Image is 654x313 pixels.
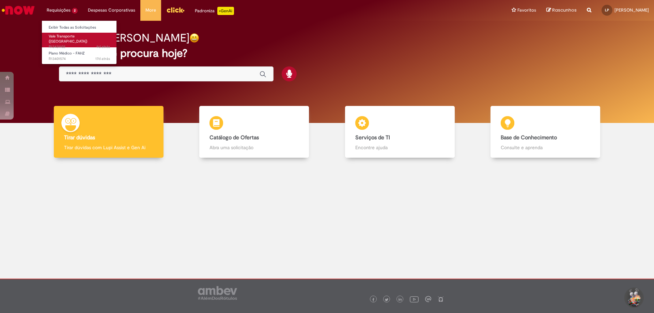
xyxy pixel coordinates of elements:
[605,8,609,12] span: LP
[42,33,117,47] a: Aberto R13431102 : Vale Transporte (VT)
[195,7,234,15] div: Padroniza
[385,298,388,301] img: logo_footer_twitter.png
[209,134,259,141] b: Catálogo de Ofertas
[355,144,445,151] p: Encontre ajuda
[410,295,419,303] img: logo_footer_youtube.png
[438,296,444,302] img: logo_footer_naosei.png
[36,106,182,158] a: Tirar dúvidas Tirar dúvidas com Lupi Assist e Gen Ai
[95,56,110,61] time: 12/08/2025 09:39:57
[217,7,234,15] p: +GenAi
[166,5,185,15] img: click_logo_yellow_360x200.png
[96,44,110,49] span: 9d atrás
[327,106,473,158] a: Serviços de TI Encontre ajuda
[372,298,375,301] img: logo_footer_facebook.png
[72,8,78,14] span: 2
[42,50,117,62] a: Aberto R13401574 : Plano Médico - FAHZ
[64,134,95,141] b: Tirar dúvidas
[355,134,390,141] b: Serviços de TI
[42,20,117,64] ul: Requisições
[546,7,577,14] a: Rascunhos
[42,24,117,31] a: Exibir Todas as Solicitações
[182,106,327,158] a: Catálogo de Ofertas Abra uma solicitação
[95,56,110,61] span: 17d atrás
[623,287,644,308] button: Iniciar Conversa de Suporte
[49,44,110,50] span: R13431102
[59,32,189,44] h2: Bom dia, [PERSON_NAME]
[399,298,402,302] img: logo_footer_linkedin.png
[59,47,595,59] h2: O que você procura hoje?
[49,34,87,44] span: Vale Transporte ([GEOGRAPHIC_DATA])
[96,44,110,49] time: 20/08/2025 09:19:34
[1,3,36,17] img: ServiceNow
[473,106,619,158] a: Base de Conhecimento Consulte e aprenda
[189,33,199,43] img: happy-face.png
[209,144,299,151] p: Abra uma solicitação
[614,7,649,13] span: [PERSON_NAME]
[501,134,557,141] b: Base de Conhecimento
[88,7,135,14] span: Despesas Corporativas
[552,7,577,13] span: Rascunhos
[145,7,156,14] span: More
[198,286,237,300] img: logo_footer_ambev_rotulo_gray.png
[49,51,85,56] span: Plano Médico - FAHZ
[501,144,590,151] p: Consulte e aprenda
[47,7,71,14] span: Requisições
[517,7,536,14] span: Favoritos
[49,56,110,62] span: R13401574
[64,144,153,151] p: Tirar dúvidas com Lupi Assist e Gen Ai
[425,296,431,302] img: logo_footer_workplace.png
